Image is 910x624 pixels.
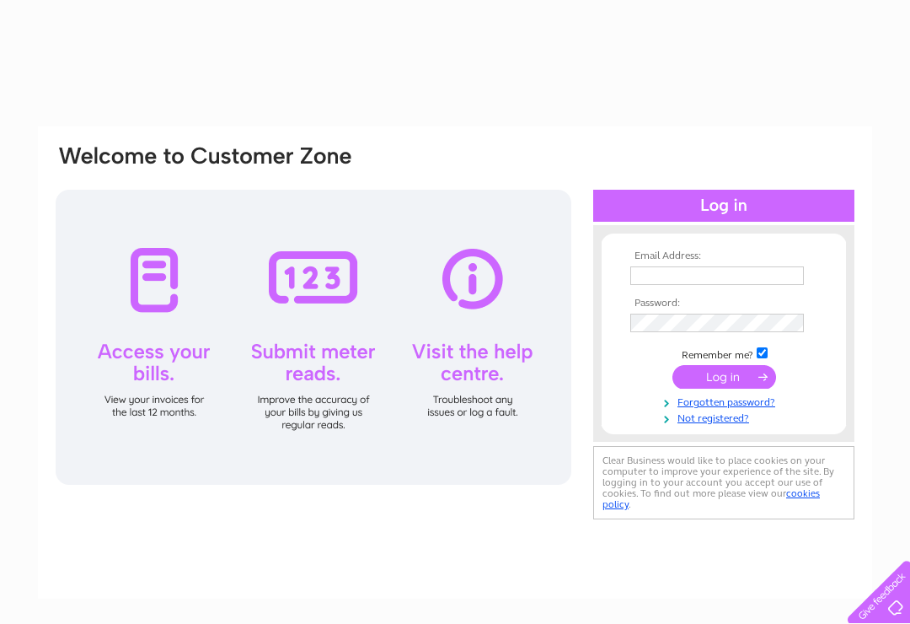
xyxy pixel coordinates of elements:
[626,345,822,362] td: Remember me?
[672,365,776,389] input: Submit
[630,393,822,409] a: Forgotten password?
[593,446,854,519] div: Clear Business would like to place cookies on your computer to improve your experience of the sit...
[626,298,822,309] th: Password:
[630,409,822,425] a: Not registered?
[626,250,822,262] th: Email Address:
[602,487,820,510] a: cookies policy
